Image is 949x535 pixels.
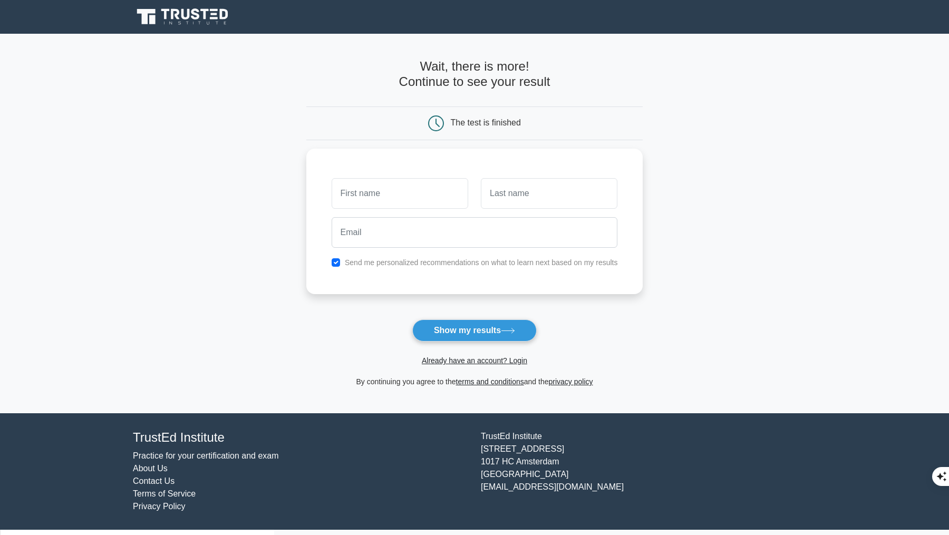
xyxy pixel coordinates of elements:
[422,356,527,365] a: Already have an account? Login
[451,118,521,127] div: The test is finished
[133,489,196,498] a: Terms of Service
[481,178,617,209] input: Last name
[412,319,537,342] button: Show my results
[133,502,186,511] a: Privacy Policy
[332,178,468,209] input: First name
[475,430,822,513] div: TrustEd Institute [STREET_ADDRESS] 1017 HC Amsterdam [GEOGRAPHIC_DATA] [EMAIL_ADDRESS][DOMAIN_NAME]
[549,377,593,386] a: privacy policy
[133,430,468,445] h4: TrustEd Institute
[133,464,168,473] a: About Us
[133,451,279,460] a: Practice for your certification and exam
[133,476,175,485] a: Contact Us
[456,377,524,386] a: terms and conditions
[332,217,618,248] input: Email
[300,375,650,388] div: By continuing you agree to the and the
[306,59,643,90] h4: Wait, there is more! Continue to see your result
[345,258,618,267] label: Send me personalized recommendations on what to learn next based on my results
